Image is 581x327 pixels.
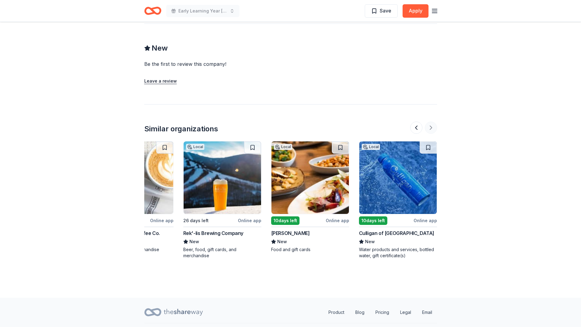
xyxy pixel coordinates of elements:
div: Similar organizations [144,124,218,134]
a: Home [144,4,161,18]
button: Leave a review [144,77,177,85]
a: Image for VidrioLocal10days leftOnline app[PERSON_NAME]NewFood and gift cards [271,141,349,253]
div: Local [274,144,292,150]
a: Image for Culligan of CharlestonLocal10days leftOnline appCulligan of [GEOGRAPHIC_DATA]NewWater p... [359,141,437,259]
div: Local [186,144,204,150]
div: Online app [150,217,174,224]
div: Beer, food, gift cards, and merchandise [183,247,261,259]
button: Early Learning Year [DATE]-[DATE] Fall Festival and Yard Sale [166,5,239,17]
div: Online app [326,217,349,224]
div: Food and gift cards [271,247,349,253]
div: Online app [414,217,437,224]
span: New [189,238,199,245]
div: Water products and services, bottled water, gift certificate(s) [359,247,437,259]
span: Early Learning Year [DATE]-[DATE] Fall Festival and Yard Sale [178,7,227,15]
div: 26 days left [183,217,209,224]
img: Image for Rek'-lis Brewing Company [184,141,261,214]
div: Online app [238,217,261,224]
div: Rek'-lis Brewing Company [183,229,243,237]
span: New [365,238,375,245]
a: Legal [395,306,416,318]
span: Save [380,7,391,15]
a: Blog [350,306,369,318]
div: [PERSON_NAME] [271,229,310,237]
div: 10 days left [359,216,387,225]
a: Product [324,306,349,318]
img: Image for Vidrio [271,141,349,214]
img: Image for Culligan of Charleston [359,141,437,214]
a: Email [417,306,437,318]
nav: quick links [324,306,437,318]
a: Pricing [371,306,394,318]
span: New [277,238,287,245]
button: Save [365,4,398,18]
a: Image for Rek'-lis Brewing CompanyLocal26 days leftOnline appRek'-lis Brewing CompanyNewBeer, foo... [183,141,261,259]
div: 10 days left [271,216,299,225]
button: Apply [403,4,429,18]
span: New [152,43,168,53]
div: Be the first to review this company! [144,60,300,68]
div: Culligan of [GEOGRAPHIC_DATA] [359,229,434,237]
div: Local [362,144,380,150]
